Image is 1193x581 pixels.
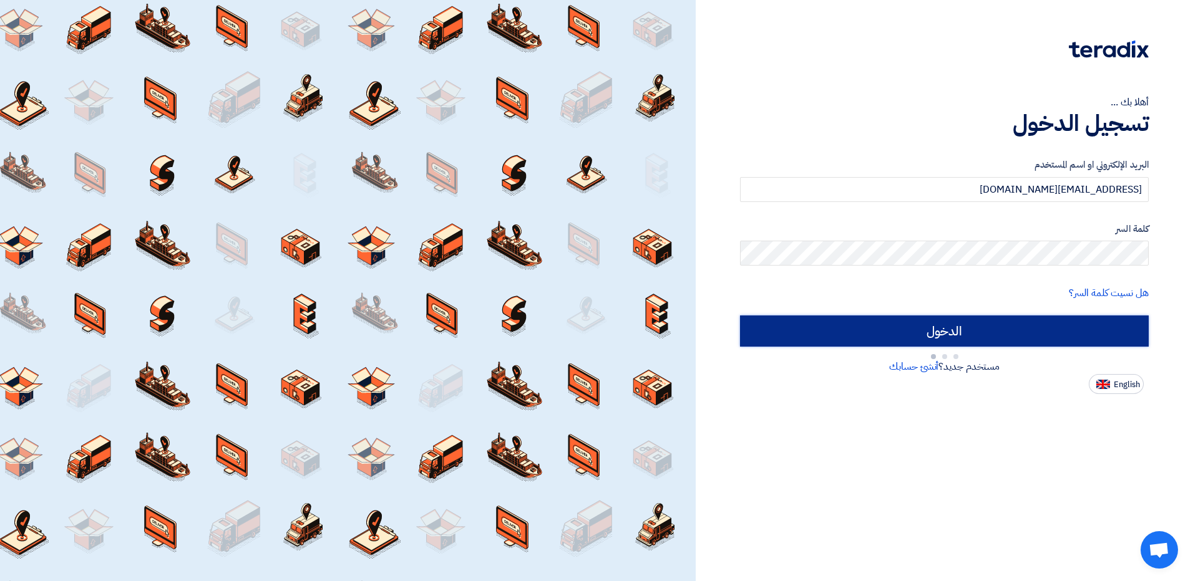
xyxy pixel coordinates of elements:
[740,95,1149,110] div: أهلا بك ...
[740,222,1149,236] label: كلمة السر
[740,315,1149,347] input: الدخول
[740,110,1149,137] h1: تسجيل الدخول
[1114,380,1140,389] span: English
[1069,41,1149,58] img: Teradix logo
[1096,380,1110,389] img: en-US.png
[1089,374,1144,394] button: English
[889,359,938,374] a: أنشئ حسابك
[740,177,1149,202] input: أدخل بريد العمل الإلكتروني او اسم المستخدم الخاص بك ...
[1141,531,1178,569] div: Open chat
[740,158,1149,172] label: البريد الإلكتروني او اسم المستخدم
[1069,286,1149,300] a: هل نسيت كلمة السر؟
[740,359,1149,374] div: مستخدم جديد؟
